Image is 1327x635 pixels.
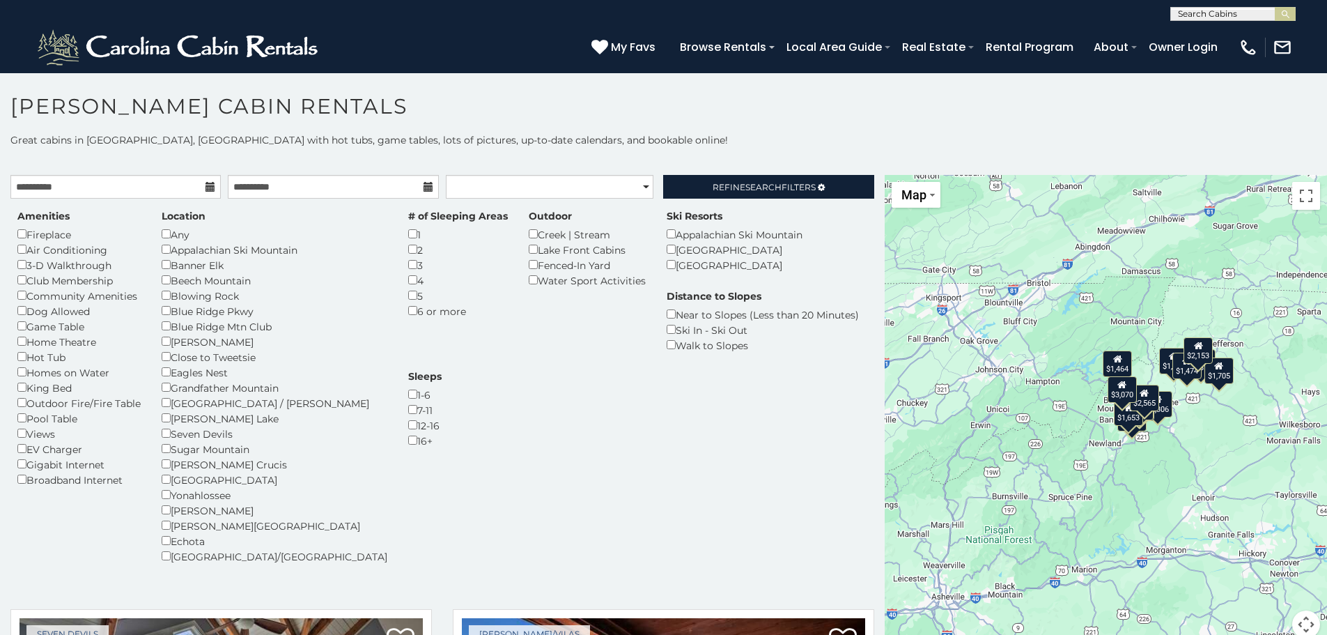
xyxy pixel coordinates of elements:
[162,319,387,334] div: Blue Ridge Mtn Club
[17,257,141,273] div: 3-D Walkthrough
[162,487,387,503] div: Yonahlossee
[745,182,782,192] span: Search
[529,257,646,273] div: Fenced-In Yard
[779,35,889,59] a: Local Area Guide
[162,288,387,303] div: Blowing Rock
[667,257,802,273] div: [GEOGRAPHIC_DATA]
[162,349,387,365] div: Close to Tweetsie
[17,288,141,303] div: Community Amenities
[901,188,926,202] span: Map
[1159,348,1188,374] div: $1,438
[17,319,141,334] div: Game Table
[667,209,722,223] label: Ski Resorts
[673,35,773,59] a: Browse Rentals
[162,303,387,319] div: Blue Ridge Pkwy
[17,242,141,257] div: Air Conditioning
[17,227,141,242] div: Fireplace
[162,395,387,411] div: [GEOGRAPHIC_DATA] / [PERSON_NAME]
[667,337,859,353] div: Walk to Slopes
[979,35,1080,59] a: Rental Program
[162,334,387,349] div: [PERSON_NAME]
[1142,35,1225,59] a: Owner Login
[1143,391,1172,418] div: $2,306
[1115,399,1144,426] div: $1,653
[17,411,141,426] div: Pool Table
[162,242,387,257] div: Appalachian Ski Mountain
[529,209,572,223] label: Outdoor
[1108,376,1137,403] div: $3,070
[162,227,387,242] div: Any
[529,227,646,242] div: Creek | Stream
[17,209,70,223] label: Amenities
[408,273,508,288] div: 4
[408,209,508,223] label: # of Sleeping Areas
[713,182,816,192] span: Refine Filters
[162,380,387,395] div: Grandfather Mountain
[1273,38,1292,57] img: mail-regular-white.png
[408,402,442,418] div: 7-11
[1184,337,1213,364] div: $2,153
[17,395,141,411] div: Outdoor Fire/Fire Table
[408,418,442,433] div: 12-16
[162,441,387,457] div: Sugar Mountain
[162,518,387,533] div: [PERSON_NAME][GEOGRAPHIC_DATA]
[162,533,387,549] div: Echota
[408,257,508,273] div: 3
[162,257,387,273] div: Banner Elk
[162,426,387,441] div: Seven Devils
[1204,358,1234,384] div: $1,705
[408,369,442,383] label: Sleeps
[892,182,940,208] button: Change map style
[1130,384,1159,411] div: $2,565
[17,457,141,472] div: Gigabit Internet
[529,273,646,288] div: Water Sport Activities
[1087,35,1135,59] a: About
[667,289,761,303] label: Distance to Slopes
[162,457,387,472] div: [PERSON_NAME] Crucis
[667,307,859,322] div: Near to Slopes (Less than 20 Minutes)
[17,334,141,349] div: Home Theatre
[17,426,141,441] div: Views
[17,303,141,319] div: Dog Allowed
[162,365,387,380] div: Eagles Nest
[1292,182,1320,210] button: Toggle fullscreen view
[1117,404,1147,431] div: $1,223
[408,303,508,319] div: 6 or more
[408,227,508,242] div: 1
[667,242,802,257] div: [GEOGRAPHIC_DATA]
[17,441,141,457] div: EV Charger
[663,175,874,199] a: RefineSearchFilters
[17,380,141,395] div: King Bed
[1239,38,1258,57] img: phone-regular-white.png
[162,472,387,487] div: [GEOGRAPHIC_DATA]
[17,349,141,365] div: Hot Tub
[1172,352,1202,378] div: $1,474
[1103,351,1133,377] div: $1,464
[162,273,387,288] div: Beech Mountain
[611,38,655,56] span: My Favs
[408,288,508,303] div: 5
[17,365,141,380] div: Homes on Water
[591,38,659,56] a: My Favs
[17,273,141,288] div: Club Membership
[895,35,972,59] a: Real Estate
[667,227,802,242] div: Appalachian Ski Mountain
[17,472,141,487] div: Broadband Internet
[408,387,442,402] div: 1-6
[162,411,387,426] div: [PERSON_NAME] Lake
[162,209,205,223] label: Location
[408,433,442,448] div: 16+
[408,242,508,257] div: 2
[162,549,387,564] div: [GEOGRAPHIC_DATA]/[GEOGRAPHIC_DATA]
[667,322,859,337] div: Ski In - Ski Out
[162,503,387,518] div: [PERSON_NAME]
[529,242,646,257] div: Lake Front Cabins
[35,26,324,68] img: White-1-2.png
